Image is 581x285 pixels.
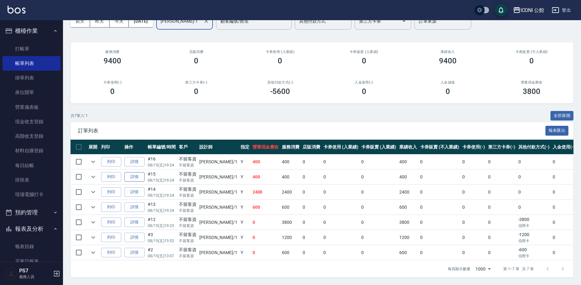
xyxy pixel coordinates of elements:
[517,215,551,230] td: -3800
[360,200,398,215] td: 0
[413,80,482,84] h2: 入金儲值
[360,154,398,169] td: 0
[179,171,197,177] div: 不留客資
[322,170,360,184] td: 0
[551,230,577,245] td: 0
[3,173,60,187] a: 排班表
[148,238,176,244] p: 08/15 (五) 15:52
[549,4,573,16] button: 登出
[3,23,60,39] button: 櫃檯作業
[551,245,577,260] td: 0
[179,208,197,213] p: 不留客資
[398,230,419,245] td: 1200
[71,113,88,119] p: 共 7 筆, 1 / 1
[280,140,301,154] th: 服務消費
[329,80,398,84] h2: 入金使用(-)
[179,238,197,244] p: 不留客資
[399,16,409,26] button: Open
[329,50,398,54] h2: 卡券販賣 (入業績)
[301,215,322,230] td: 0
[301,185,322,200] td: 0
[198,200,239,215] td: [PERSON_NAME] /1
[419,230,461,245] td: 0
[246,50,314,54] h2: 卡券使用 (入業績)
[517,185,551,200] td: 0
[101,202,121,212] button: 列印
[162,80,231,84] h2: 第三方卡券(-)
[179,253,197,259] p: 不留客資
[322,230,360,245] td: 0
[503,266,534,272] p: 第 1–7 筆 共 7 筆
[473,260,493,277] div: 1000
[5,267,18,280] img: Person
[360,245,398,260] td: 0
[179,223,197,229] p: 不留客資
[360,170,398,184] td: 0
[461,230,487,245] td: 0
[278,56,282,65] h3: 0
[71,15,90,27] button: 前天
[78,128,545,134] span: 訂單列表
[517,170,551,184] td: 0
[461,154,487,169] td: 0
[280,230,301,245] td: 1200
[398,170,419,184] td: 400
[19,274,51,280] p: 服務人員
[124,218,145,227] a: 詳情
[239,200,251,215] td: Y
[198,245,239,260] td: [PERSON_NAME] /1
[487,245,517,260] td: 0
[529,56,534,65] h3: 0
[88,157,98,166] button: expand row
[360,185,398,200] td: 0
[101,233,121,242] button: 列印
[148,253,176,259] p: 08/15 (五) 13:07
[251,230,281,245] td: 0
[239,215,251,230] td: Y
[124,172,145,182] a: 詳情
[461,185,487,200] td: 0
[545,127,569,133] a: 報表匯出
[461,200,487,215] td: 0
[362,87,366,96] h3: 0
[148,193,176,198] p: 08/15 (五) 19:24
[3,71,60,85] a: 掛單列表
[461,245,487,260] td: 0
[487,140,517,154] th: 第三方卡券(-)
[198,154,239,169] td: [PERSON_NAME] /1
[110,87,115,96] h3: 0
[322,140,360,154] th: 卡券使用 (入業績)
[88,187,98,197] button: expand row
[419,185,461,200] td: 0
[419,215,461,230] td: 0
[251,140,281,154] th: 營業現金應收
[322,185,360,200] td: 0
[146,200,177,215] td: #13
[123,140,146,154] th: 操作
[88,233,98,242] button: expand row
[461,215,487,230] td: 0
[3,239,60,254] a: 報表目錄
[251,245,281,260] td: 0
[101,248,121,258] button: 列印
[146,140,177,154] th: 帳單編號/時間
[419,154,461,169] td: 0
[251,170,281,184] td: 400
[3,221,60,237] button: 報表及分析
[280,200,301,215] td: 600
[419,140,461,154] th: 卡券販賣 (不入業績)
[251,185,281,200] td: 2400
[148,208,176,213] p: 08/15 (五) 19:24
[3,100,60,114] a: 營業儀表板
[78,50,147,54] h3: 服務消費
[517,200,551,215] td: 0
[280,215,301,230] td: 3800
[202,17,211,26] button: Clear
[251,154,281,169] td: 400
[517,230,551,245] td: -1200
[179,193,197,198] p: 不留客資
[124,202,145,212] a: 詳情
[398,200,419,215] td: 600
[280,185,301,200] td: 2400
[487,200,517,215] td: 0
